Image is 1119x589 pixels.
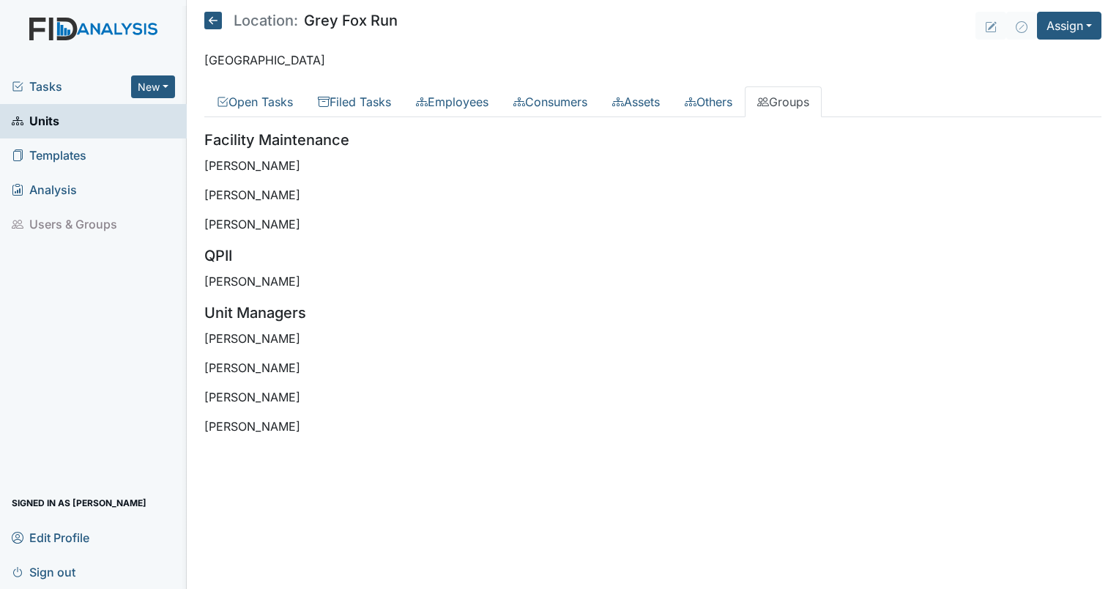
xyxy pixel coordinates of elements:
[204,245,1101,267] h5: QPII
[204,388,1101,406] p: [PERSON_NAME]
[204,418,1101,435] p: [PERSON_NAME]
[204,215,1101,233] p: [PERSON_NAME]
[204,86,305,117] a: Open Tasks
[131,75,175,98] button: New
[501,86,600,117] a: Consumers
[305,86,404,117] a: Filed Tasks
[204,330,1101,347] p: [PERSON_NAME]
[12,144,86,167] span: Templates
[204,12,398,29] h5: Grey Fox Run
[204,129,1101,435] div: Groups
[12,526,89,549] span: Edit Profile
[1037,12,1101,40] button: Assign
[204,129,1101,151] h5: Facility Maintenance
[204,51,1101,69] p: [GEOGRAPHIC_DATA]
[600,86,672,117] a: Assets
[12,110,59,133] span: Units
[12,179,77,201] span: Analysis
[204,157,1101,174] p: [PERSON_NAME]
[404,86,501,117] a: Employees
[204,273,1101,290] p: [PERSON_NAME]
[204,302,1101,324] h5: Unit Managers
[745,86,822,117] a: Groups
[672,86,745,117] a: Others
[234,13,298,28] span: Location:
[12,560,75,583] span: Sign out
[12,492,146,514] span: Signed in as [PERSON_NAME]
[204,359,1101,377] p: [PERSON_NAME]
[204,186,1101,204] p: [PERSON_NAME]
[12,78,131,95] a: Tasks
